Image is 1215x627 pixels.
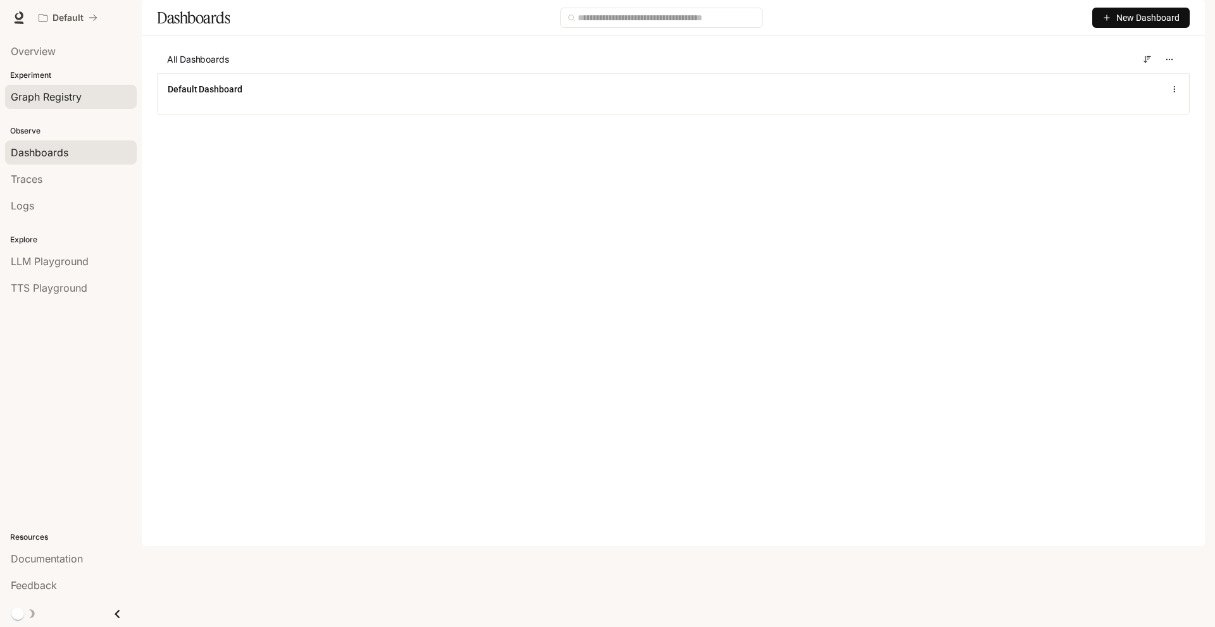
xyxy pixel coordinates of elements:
[167,53,229,66] span: All Dashboards
[1092,8,1190,28] button: New Dashboard
[1116,11,1180,25] span: New Dashboard
[53,13,84,23] p: Default
[168,83,242,96] a: Default Dashboard
[157,5,230,30] h1: Dashboards
[33,5,103,30] button: All workspaces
